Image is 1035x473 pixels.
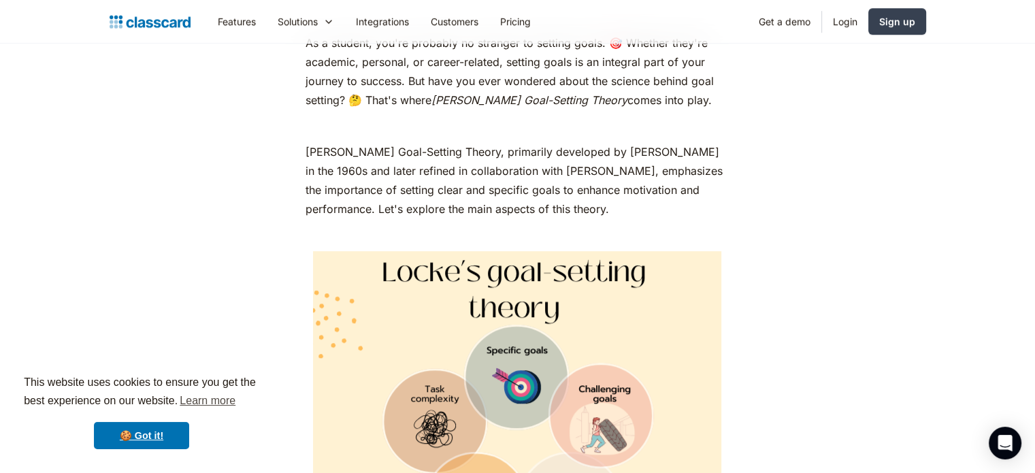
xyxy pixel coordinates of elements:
[989,427,1021,459] div: Open Intercom Messenger
[306,225,729,244] p: ‍
[822,6,868,37] a: Login
[879,14,915,29] div: Sign up
[178,391,237,411] a: learn more about cookies
[868,8,926,35] a: Sign up
[420,6,489,37] a: Customers
[345,6,420,37] a: Integrations
[306,142,729,218] p: [PERSON_NAME] Goal-Setting Theory, primarily developed by [PERSON_NAME] in the 1960s and later re...
[267,6,345,37] div: Solutions
[306,116,729,135] p: ‍
[110,12,191,31] a: home
[489,6,542,37] a: Pricing
[306,33,729,110] p: As a student, you're probably no stranger to setting goals. 🎯 Whether they're academic, personal,...
[207,6,267,37] a: Features
[278,14,318,29] div: Solutions
[431,93,627,107] em: [PERSON_NAME] Goal-Setting Theory
[94,422,189,449] a: dismiss cookie message
[11,361,272,462] div: cookieconsent
[24,374,259,411] span: This website uses cookies to ensure you get the best experience on our website.
[748,6,821,37] a: Get a demo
